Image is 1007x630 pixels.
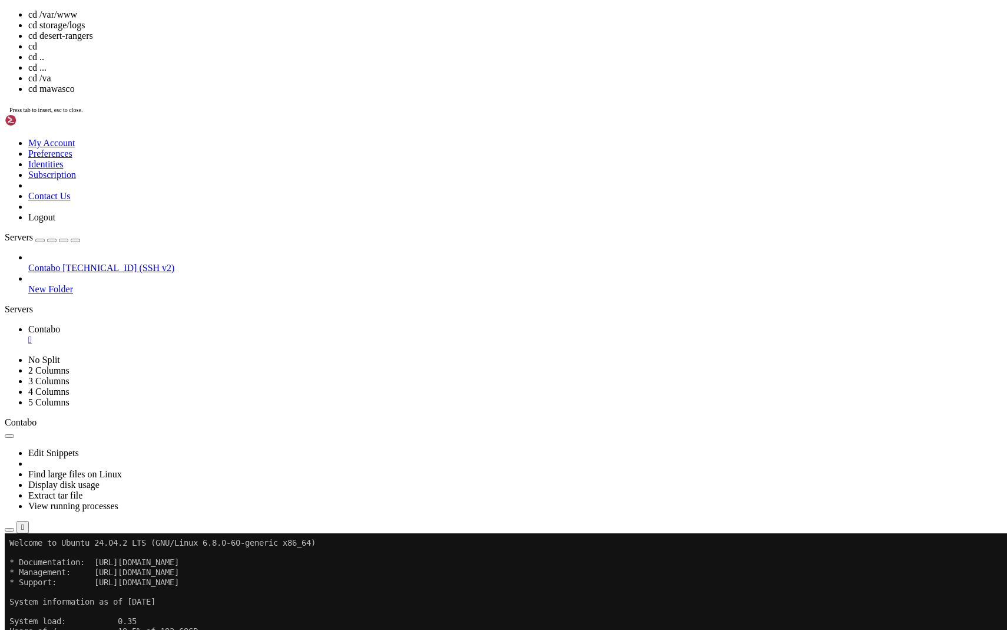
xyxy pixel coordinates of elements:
a: 3 Columns [28,376,69,386]
a: Contact Us [28,191,71,201]
span: Press tab to insert, esc to close. [9,107,82,113]
li: cd [28,41,1002,52]
a: Find large files on Linux [28,469,122,479]
x-row: Enable ESM Apps to receive additional future security updates. [5,269,853,279]
x-row: Welcome! [5,377,853,387]
x-row: please don't hesitate to contact us at [EMAIL_ADDRESS][DOMAIN_NAME]. [5,407,853,417]
x-row: * Strictly confined Kubernetes makes edge and IoT secure. Learn how MicroK8s [5,171,853,182]
x-row: Last login: [DATE] from [TECHNICAL_ID] [5,426,853,436]
a: No Split [28,355,60,365]
a: 2 Columns [28,365,69,375]
x-row: Swap usage: 99% [5,113,853,123]
span: New Folder [28,284,73,294]
a: Extract tar file [28,490,82,500]
span: [TECHNICAL_ID] (SSH v2) [62,263,174,273]
li: Contabo [TECHNICAL_ID] (SSH v2) [28,252,1002,273]
x-row: just raised the bar for easy, resilient and secure K8s cluster deployment. [5,181,853,191]
x-row: : $ cd /var/www [5,436,853,446]
x-row: * Support: [URL][DOMAIN_NAME] [5,44,853,54]
a: Identities [28,159,64,169]
span: ~ [99,436,104,446]
x-row: Usage of /: 19.5% of 192.69GB [5,93,853,103]
a: Subscription [28,170,76,180]
a: Servers [5,232,80,242]
li: New Folder [28,273,1002,295]
a: Edit Snippets [28,448,79,458]
span: Contabo [28,263,60,273]
x-row: * Management: [URL][DOMAIN_NAME] [5,34,853,44]
img: Shellngn [5,114,72,126]
x-row: This server is hosted by Contabo. If you have any questions or need help, [5,397,853,407]
a: Preferences [28,149,72,159]
x-row: Welcome to Ubuntu 24.04.2 LTS (GNU/Linux 6.8.0-60-generic x86_64) [5,5,853,15]
a: Contabo [28,324,1002,345]
x-row: 79 updates can be applied immediately. [5,240,853,250]
li: cd storage/logs [28,20,1002,31]
x-row: To see these additional updates run: apt list --upgradable [5,250,853,260]
span: manasseh@vmi2527074 [5,446,94,455]
x-row: * Documentation: [URL][DOMAIN_NAME] [5,24,853,34]
x-row: *** System restart required *** [5,308,853,318]
span: manasseh@vmi2527074 [5,436,94,446]
x-row: System information as of [DATE] [5,64,853,74]
x-row: | | / _ \| \| |_ _/ \ | _ )/ _ \ [5,338,853,348]
x-row: System load: 0.35 [5,83,853,93]
a: Contabo [TECHNICAL_ID] (SSH v2) [28,263,1002,273]
span: /var/www [99,446,137,455]
x-row: | |__| (_) | .` | | |/ _ \| _ \ (_) | [5,348,853,358]
li: cd mawasco [28,84,1002,94]
div:  [21,523,24,532]
x-row: _____ [5,318,853,328]
div: Servers [5,304,1002,315]
div: (32, 45) [164,446,168,456]
a: Logout [28,212,55,222]
a: 4 Columns [28,387,69,397]
x-row: Memory usage: 58% [5,103,853,113]
x-row: Users logged in: 0 [5,132,853,142]
span: Contabo [28,324,60,334]
li: cd desert-rangers [28,31,1002,41]
li: cd /var/www [28,9,1002,20]
x-row: / ___/___ _ _ _____ _ ___ ___ [5,328,853,338]
span: Servers [5,232,33,242]
x-row: See [URL][DOMAIN_NAME] or run: sudo pro status [5,279,853,289]
a:  [28,335,1002,345]
a: New Folder [28,284,1002,295]
a: My Account [28,138,75,148]
a: 5 Columns [28,397,69,407]
x-row: \____\___/|_|\_| |_/_/ \_|___/\___/ [5,358,853,368]
x-row: Expanded Security Maintenance for Applications is not enabled. [5,220,853,230]
x-row: : $ cd [5,446,853,456]
li: cd ... [28,62,1002,73]
x-row: IPv4 address for eth0: [TECHNICAL_ID] [5,142,853,152]
a: View running processes [28,501,118,511]
button:  [16,521,29,533]
x-row: [URL][DOMAIN_NAME] [5,201,853,211]
li: cd /va [28,73,1002,84]
x-row: IPv6 address for eth0: [TECHNICAL_ID] [5,151,853,161]
li: cd .. [28,52,1002,62]
a: Display disk usage [28,480,100,490]
span: Contabo [5,417,37,427]
x-row: Processes: 445 [5,123,853,133]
